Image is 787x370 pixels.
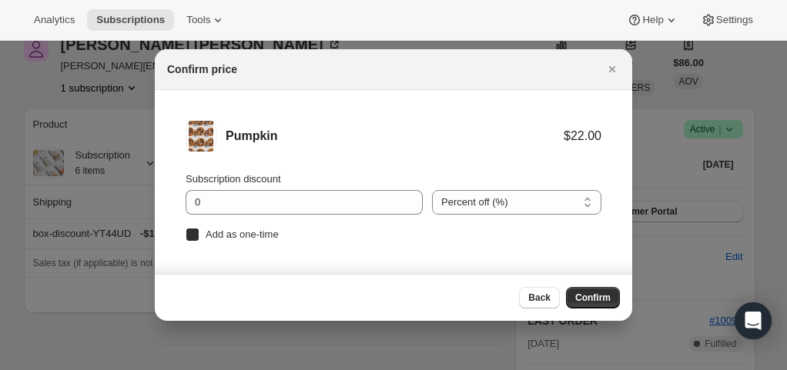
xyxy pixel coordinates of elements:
span: Subscription discount [186,173,281,185]
button: Settings [692,9,762,31]
span: Back [528,292,551,304]
div: $22.00 [564,128,601,144]
button: Confirm [566,287,620,308]
span: Add as one-time [206,228,279,240]
span: Analytics [34,14,75,26]
h2: Confirm price [167,62,237,77]
button: Close [601,58,623,80]
button: Tools [177,9,235,31]
span: Subscriptions [96,14,165,26]
span: Help [642,14,663,26]
span: Settings [716,14,753,26]
div: Pumpkin [226,128,564,144]
button: Subscriptions [87,9,174,31]
span: Confirm [575,292,611,304]
button: Help [618,9,688,31]
button: Back [519,287,560,308]
div: Open Intercom Messenger [735,302,772,339]
button: Analytics [25,9,84,31]
span: Tools [186,14,210,26]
